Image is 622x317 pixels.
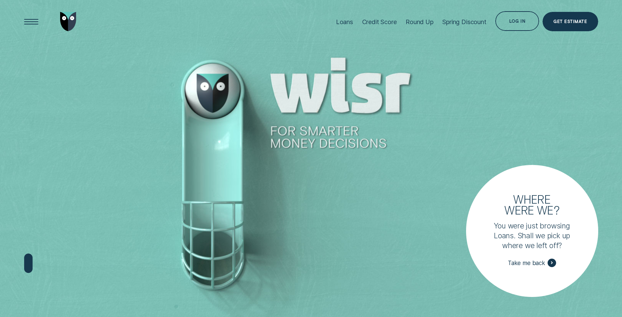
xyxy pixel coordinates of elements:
div: Credit Score [362,18,397,25]
h3: Where were we? [500,194,564,216]
div: Spring Discount [442,18,486,25]
span: Take me back [508,259,545,266]
button: Log in [495,11,539,31]
a: Where were we?You were just browsing Loans. Shall we pick up where we left off?Take me back [466,165,598,297]
p: You were just browsing Loans. Shall we pick up where we left off? [488,221,575,250]
div: Round Up [406,18,433,25]
div: Loans [336,18,353,25]
a: Get Estimate [543,12,598,32]
button: Open Menu [21,12,41,32]
img: Wisr [60,12,76,32]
